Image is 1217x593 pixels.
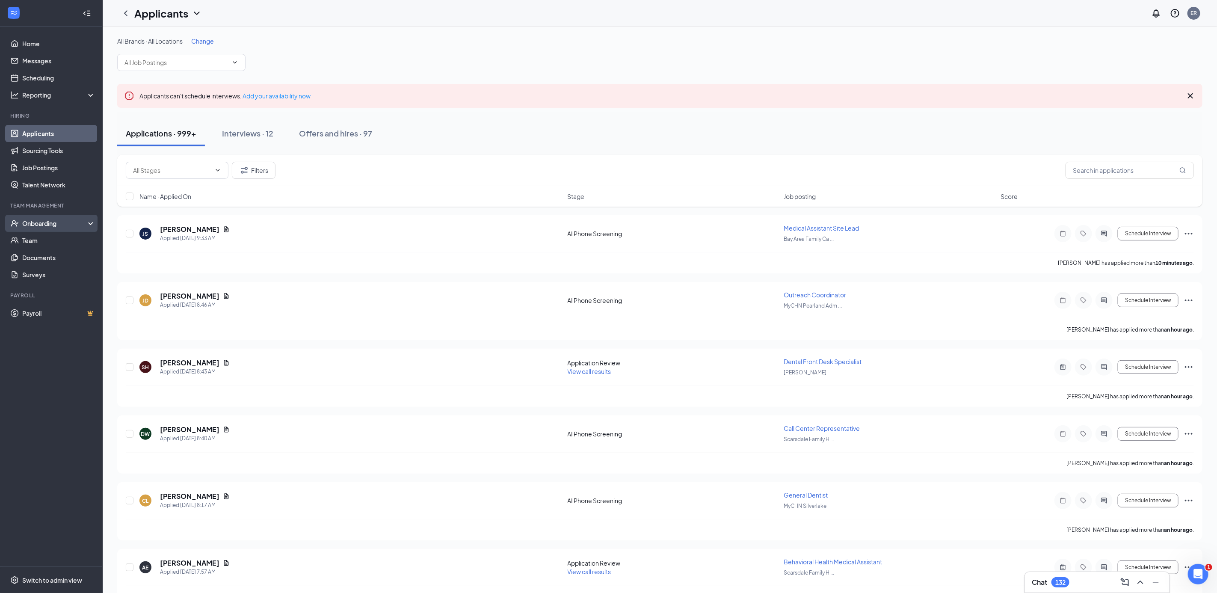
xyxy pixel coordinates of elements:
span: Scarsdale Family H ... [784,569,835,576]
button: ComposeMessage [1118,575,1132,589]
a: Talent Network [22,176,95,193]
a: Sourcing Tools [22,142,95,159]
input: Search in applications [1066,162,1194,179]
svg: Cross [1185,91,1196,101]
h5: [PERSON_NAME] [160,291,219,301]
div: Switch to admin view [22,576,82,584]
span: Change [191,37,214,45]
span: [PERSON_NAME] [784,369,827,376]
svg: ChevronDown [192,8,202,18]
a: Team [22,232,95,249]
span: General Dentist [784,491,828,499]
div: AI Phone Screening [568,430,779,438]
b: 10 minutes ago [1155,260,1193,266]
svg: Tag [1078,430,1089,437]
div: Applied [DATE] 8:17 AM [160,501,230,510]
div: ER [1191,9,1197,17]
svg: ChevronDown [231,59,238,66]
svg: Document [223,560,230,566]
div: Applied [DATE] 9:33 AM [160,234,230,243]
a: Applicants [22,125,95,142]
svg: Filter [239,165,249,175]
span: Call Center Representative [784,424,860,432]
svg: ActiveChat [1099,297,1109,304]
svg: Ellipses [1184,495,1194,506]
svg: ActiveChat [1099,564,1109,571]
svg: Notifications [1151,8,1161,18]
h5: [PERSON_NAME] [160,425,219,434]
svg: Ellipses [1184,362,1194,372]
svg: Ellipses [1184,228,1194,239]
p: [PERSON_NAME] has applied more than . [1058,259,1194,267]
a: Job Postings [22,159,95,176]
span: Job posting [784,192,816,201]
span: Bay Area Family Ca ... [784,236,834,242]
a: Scheduling [22,69,95,86]
h3: Chat [1032,578,1047,587]
svg: Ellipses [1184,562,1194,572]
button: Schedule Interview [1118,427,1179,441]
div: Reporting [22,91,96,99]
svg: Document [223,493,230,500]
svg: UserCheck [10,219,19,228]
svg: ActiveNote [1058,564,1068,571]
svg: Ellipses [1184,295,1194,305]
a: Messages [22,52,95,69]
button: Minimize [1149,575,1163,589]
svg: ChevronDown [214,167,221,174]
button: Filter Filters [232,162,275,179]
svg: Settings [10,576,19,584]
b: an hour ago [1164,527,1193,533]
a: Home [22,35,95,52]
b: an hour ago [1164,393,1193,400]
div: Applied [DATE] 8:46 AM [160,301,230,309]
div: Application Review [568,559,779,567]
div: AI Phone Screening [568,496,779,505]
h1: Applicants [134,6,188,21]
span: MyCHN Silverlake [784,503,827,509]
svg: Document [223,426,230,433]
svg: Ellipses [1184,429,1194,439]
button: Schedule Interview [1118,494,1179,507]
button: Schedule Interview [1118,227,1179,240]
button: Schedule Interview [1118,560,1179,574]
svg: Tag [1078,497,1089,504]
span: Score [1001,192,1018,201]
div: Applied [DATE] 7:57 AM [160,568,230,576]
span: Name · Applied On [139,192,191,201]
svg: Note [1058,230,1068,237]
div: Team Management [10,202,94,209]
div: Applications · 999+ [126,128,196,139]
svg: Note [1058,430,1068,437]
h5: [PERSON_NAME] [160,225,219,234]
svg: Tag [1078,564,1089,571]
p: [PERSON_NAME] has applied more than . [1066,460,1194,467]
input: All Job Postings [124,58,228,67]
h5: [PERSON_NAME] [160,558,219,568]
svg: Note [1058,297,1068,304]
div: 132 [1055,579,1066,586]
a: ChevronLeft [121,8,131,18]
svg: MagnifyingGlass [1179,167,1186,174]
svg: ActiveChat [1099,430,1109,437]
span: View call results [568,368,611,375]
svg: Tag [1078,297,1089,304]
svg: ActiveChat [1099,497,1109,504]
a: Add your availability now [243,92,311,100]
svg: QuestionInfo [1170,8,1180,18]
svg: WorkstreamLogo [9,9,18,17]
svg: Analysis [10,91,19,99]
button: ChevronUp [1134,575,1147,589]
div: AI Phone Screening [568,229,779,238]
b: an hour ago [1164,326,1193,333]
span: Applicants can't schedule interviews. [139,92,311,100]
span: Outreach Coordinator [784,291,847,299]
span: Scarsdale Family H ... [784,436,835,442]
svg: Error [124,91,134,101]
div: AI Phone Screening [568,296,779,305]
span: Dental Front Desk Specialist [784,358,862,365]
svg: Note [1058,497,1068,504]
p: [PERSON_NAME] has applied more than . [1066,526,1194,534]
b: an hour ago [1164,460,1193,466]
span: View call results [568,568,611,575]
